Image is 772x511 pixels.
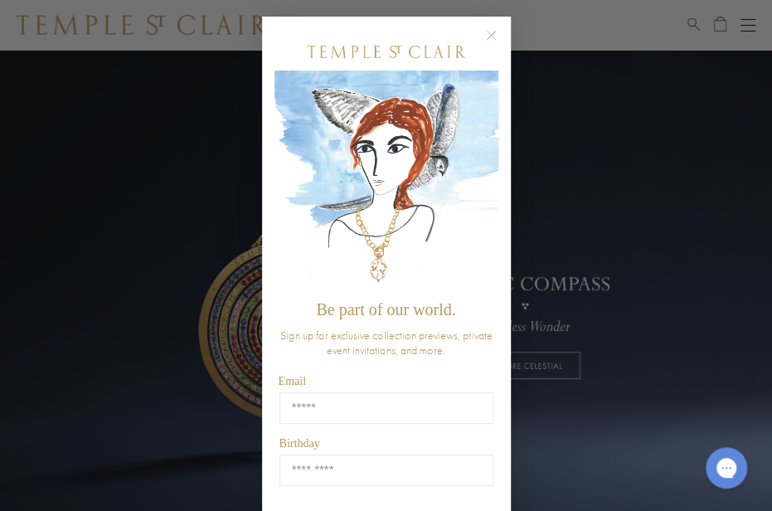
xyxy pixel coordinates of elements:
iframe: Gorgias live chat messenger [697,441,755,494]
input: Email [279,392,493,424]
img: c4a9eb12-d91a-4d4a-8ee0-386386f4f338.jpeg [274,71,498,292]
span: Email [279,375,306,387]
button: Close dialog [489,33,510,54]
span: Sign up for exclusive collection previews, private event invitations, and more. [280,328,493,358]
img: Temple St. Clair [308,46,465,58]
span: Be part of our world. [316,300,455,319]
span: Birthday [279,437,320,450]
